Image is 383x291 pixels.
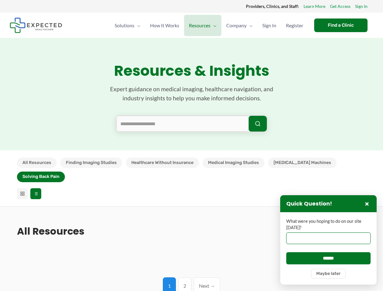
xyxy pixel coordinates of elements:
[286,200,332,207] h3: Quick Question!
[10,18,62,33] img: Expected Healthcare Logo - side, dark font, small
[314,18,368,32] a: Find a Clinic
[226,15,247,36] span: Company
[330,2,351,10] a: Get Access
[145,15,184,36] a: How It Works
[281,15,308,36] a: Register
[262,15,276,36] span: Sign In
[210,15,217,36] span: Menu Toggle
[101,85,283,103] p: Expert guidance on medical imaging, healthcare navigation, and industry insights to help you make...
[17,172,65,182] button: Solving Back Pain
[247,15,253,36] span: Menu Toggle
[304,2,325,10] a: Learn More
[115,15,134,36] span: Solutions
[184,15,221,36] a: ResourcesMenu Toggle
[268,158,337,168] button: [MEDICAL_DATA] Machines
[134,15,140,36] span: Menu Toggle
[286,15,303,36] span: Register
[203,158,264,168] button: Medical Imaging Studies
[363,200,371,207] button: Close
[17,62,366,80] h1: Resources & Insights
[257,15,281,36] a: Sign In
[246,4,299,9] strong: Providers, Clinics, and Staff:
[189,15,210,36] span: Resources
[17,225,84,238] h2: All Resources
[126,158,199,168] button: Healthcare Without Insurance
[221,15,257,36] a: CompanyMenu Toggle
[60,158,122,168] button: Finding Imaging Studies
[110,15,308,36] nav: Primary Site Navigation
[286,218,371,231] label: What were you hoping to do on our site [DATE]?
[355,2,368,10] a: Sign In
[311,269,346,279] button: Maybe later
[150,15,179,36] span: How It Works
[17,158,57,168] button: All Resources
[110,15,145,36] a: SolutionsMenu Toggle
